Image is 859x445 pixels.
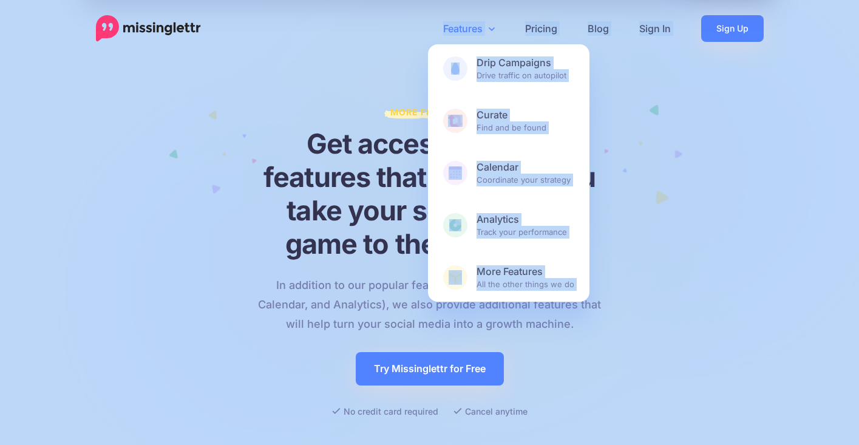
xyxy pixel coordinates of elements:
div: Features [428,44,589,302]
li: Cancel anytime [453,404,528,419]
a: Sign Up [701,15,764,42]
a: CalendarCoordinate your strategy [428,149,589,197]
li: No credit card required [332,404,438,419]
b: Drip Campaigns [477,56,574,69]
b: More Features [477,265,574,278]
span: Drive traffic on autopilot [477,56,574,81]
span: Track your performance [477,213,574,237]
span: All the other things we do [477,265,574,290]
a: Features [428,15,510,42]
a: AnalyticsTrack your performance [428,201,589,250]
a: Drip CampaignsDrive traffic on autopilot [428,44,589,93]
a: Sign In [624,15,686,42]
span: More Features [384,107,475,123]
b: Curate [477,109,574,121]
span: Find and be found [477,109,574,133]
a: Pricing [510,15,572,42]
a: More FeaturesAll the other things we do [428,253,589,302]
b: Analytics [477,213,574,226]
b: Calendar [477,161,574,174]
p: In addition to our popular features (Drip campaign, Curate, Calendar, and Analytics), we also pro... [258,276,601,334]
a: Try Missinglettr for Free [356,352,504,386]
a: Blog [572,15,624,42]
a: Home [96,15,201,42]
a: CurateFind and be found [428,97,589,145]
span: Coordinate your strategy [477,161,574,185]
h1: Get access to more features that can help you take your social media game to the next level! [258,127,601,260]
